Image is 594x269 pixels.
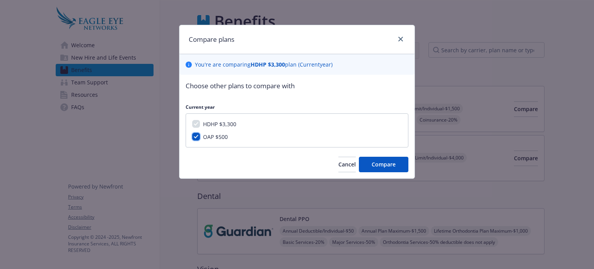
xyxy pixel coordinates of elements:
[359,157,408,172] button: Compare
[203,133,228,140] span: OAP $500
[189,34,234,45] h1: Compare plans
[372,161,396,168] span: Compare
[203,120,236,128] span: HDHP $3,300
[251,61,285,68] b: HDHP $3,300
[195,60,333,69] p: You ' re are comparing plan ( Current year)
[338,161,356,168] span: Cancel
[186,81,408,91] p: Choose other plans to compare with
[338,157,356,172] button: Cancel
[396,34,405,44] a: close
[186,104,408,110] p: Current year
